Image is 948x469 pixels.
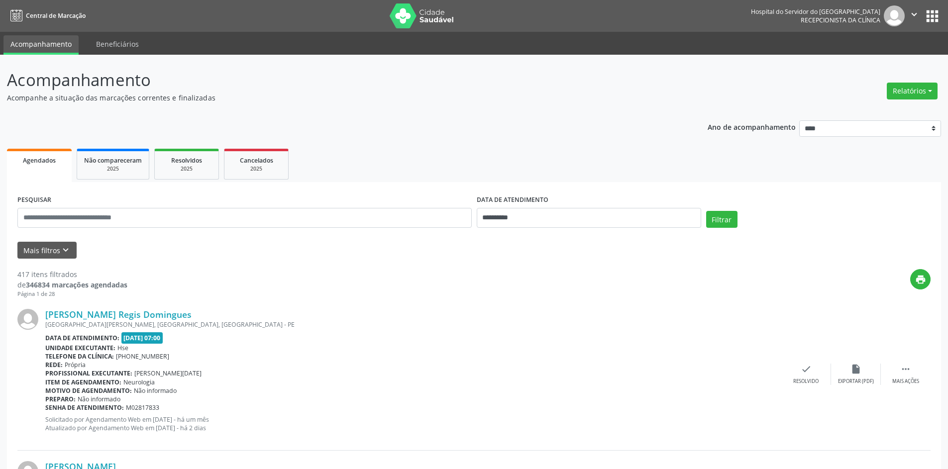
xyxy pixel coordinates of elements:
div: 2025 [162,165,211,173]
i:  [900,364,911,375]
i:  [909,9,920,20]
i: keyboard_arrow_down [60,245,71,256]
div: Resolvido [793,378,819,385]
span: Resolvidos [171,156,202,165]
span: Própria [65,361,86,369]
i: check [801,364,812,375]
div: Página 1 de 28 [17,290,127,298]
label: PESQUISAR [17,192,51,208]
span: Cancelados [240,156,273,165]
div: 417 itens filtrados [17,269,127,280]
strong: 346834 marcações agendadas [26,280,127,289]
img: img [17,309,38,330]
b: Motivo de agendamento: [45,386,132,395]
p: Solicitado por Agendamento Web em [DATE] - há um mês Atualizado por Agendamento Web em [DATE] - h... [45,415,781,432]
div: Hospital do Servidor do [GEOGRAPHIC_DATA] [751,7,880,16]
p: Acompanhamento [7,68,661,93]
button:  [905,5,924,26]
a: Beneficiários [89,35,146,53]
button: Mais filtroskeyboard_arrow_down [17,242,77,259]
i: print [915,274,926,285]
button: Relatórios [887,83,938,99]
div: 2025 [231,165,281,173]
i: insert_drive_file [850,364,861,375]
b: Data de atendimento: [45,334,119,342]
span: Não informado [134,386,177,395]
div: Exportar (PDF) [838,378,874,385]
span: M02817833 [126,403,159,412]
b: Telefone da clínica: [45,352,114,361]
div: [GEOGRAPHIC_DATA][PERSON_NAME], [GEOGRAPHIC_DATA], [GEOGRAPHIC_DATA] - PE [45,320,781,329]
div: Mais ações [892,378,919,385]
span: [DATE] 07:00 [121,332,163,344]
a: Acompanhamento [3,35,79,55]
b: Rede: [45,361,63,369]
button: apps [924,7,941,25]
span: Não compareceram [84,156,142,165]
b: Unidade executante: [45,344,115,352]
button: print [910,269,931,289]
div: de [17,280,127,290]
span: Central de Marcação [26,11,86,20]
span: Não informado [78,395,120,403]
a: [PERSON_NAME] Regis Domingues [45,309,192,320]
a: Central de Marcação [7,7,86,24]
p: Ano de acompanhamento [708,120,796,133]
p: Acompanhe a situação das marcações correntes e finalizadas [7,93,661,103]
label: DATA DE ATENDIMENTO [477,192,548,208]
span: Agendados [23,156,56,165]
b: Preparo: [45,395,76,403]
b: Profissional executante: [45,369,132,377]
div: 2025 [84,165,142,173]
span: Recepcionista da clínica [801,16,880,24]
b: Senha de atendimento: [45,403,124,412]
button: Filtrar [706,211,737,228]
img: img [884,5,905,26]
span: Hse [117,344,128,352]
b: Item de agendamento: [45,378,121,386]
span: Neurologia [123,378,155,386]
span: [PERSON_NAME][DATE] [134,369,202,377]
span: [PHONE_NUMBER] [116,352,169,361]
